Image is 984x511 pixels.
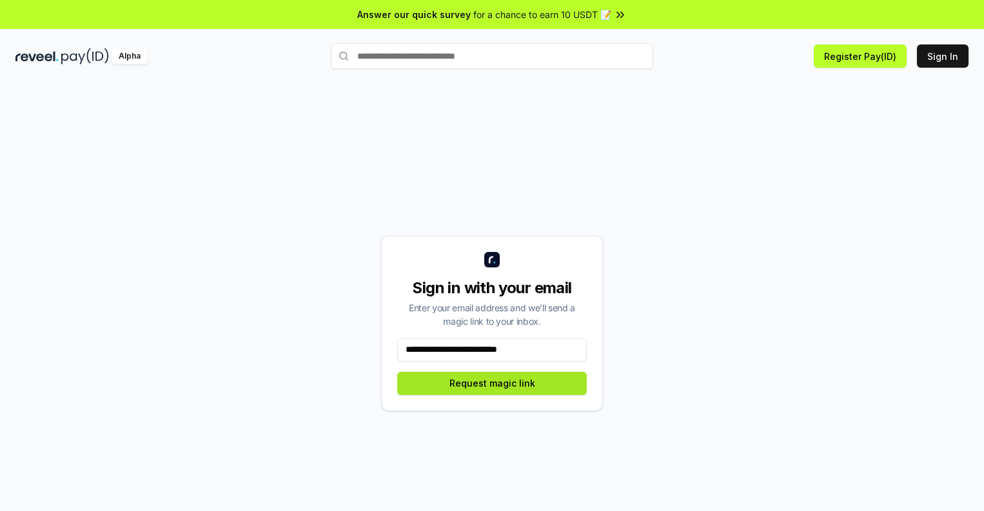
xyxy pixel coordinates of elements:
button: Sign In [917,44,969,68]
span: for a chance to earn 10 USDT 📝 [473,8,611,21]
img: logo_small [484,252,500,267]
img: reveel_dark [15,48,59,64]
div: Enter your email address and we’ll send a magic link to your inbox. [397,301,587,328]
span: Answer our quick survey [357,8,471,21]
button: Register Pay(ID) [814,44,907,68]
div: Alpha [112,48,148,64]
div: Sign in with your email [397,278,587,298]
img: pay_id [61,48,109,64]
button: Request magic link [397,372,587,395]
